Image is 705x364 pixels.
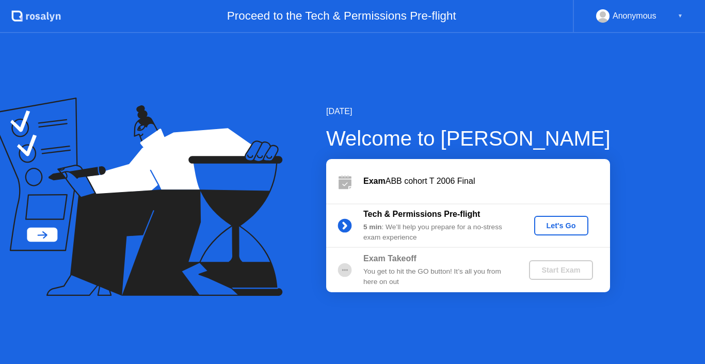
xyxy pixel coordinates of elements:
[363,175,610,187] div: ABB cohort T 2006 Final
[363,254,416,263] b: Exam Takeoff
[534,216,588,235] button: Let's Go
[533,266,588,274] div: Start Exam
[326,105,611,118] div: [DATE]
[363,177,386,185] b: Exam
[613,9,656,23] div: Anonymous
[678,9,683,23] div: ▼
[326,123,611,154] div: Welcome to [PERSON_NAME]
[363,222,512,243] div: : We’ll help you prepare for a no-stress exam experience
[363,266,512,288] div: You get to hit the GO button! It’s all you from here on out
[529,260,592,280] button: Start Exam
[538,221,584,230] div: Let's Go
[363,210,480,218] b: Tech & Permissions Pre-flight
[363,223,382,231] b: 5 min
